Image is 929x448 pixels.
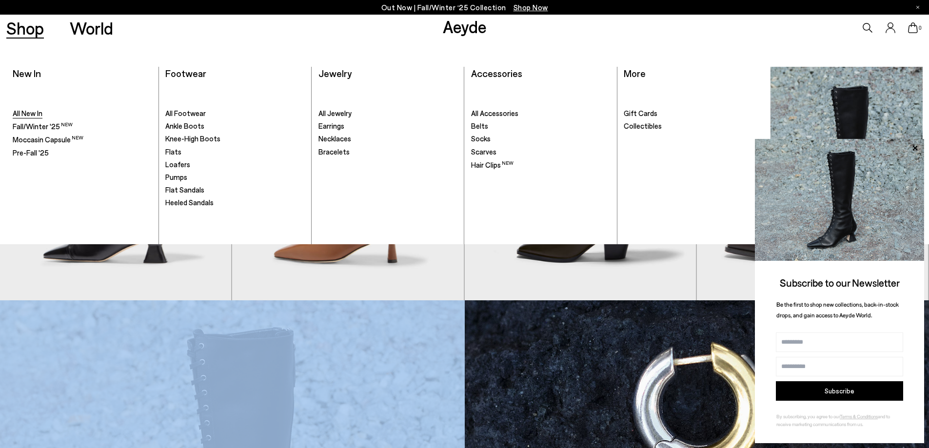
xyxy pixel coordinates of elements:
[840,413,878,419] a: Terms & Conditions
[165,173,187,181] span: Pumps
[318,67,352,79] a: Jewelry
[165,67,206,79] a: Footwear
[318,147,458,157] a: Bracelets
[624,67,646,79] a: More
[318,109,458,118] a: All Jewelry
[165,185,305,195] a: Flat Sandals
[514,3,548,12] span: Navigate to /collections/new-in
[471,67,522,79] a: Accessories
[318,121,344,130] span: Earrings
[165,160,305,170] a: Loafers
[776,301,899,319] span: Be the first to shop new collections, back-in-stock drops, and gain access to Aeyde World.
[13,121,152,132] a: Fall/Winter '25
[165,160,190,169] span: Loafers
[471,121,488,130] span: Belts
[443,16,487,37] a: Aeyde
[471,147,611,157] a: Scarves
[776,381,903,401] button: Subscribe
[918,25,923,31] span: 0
[13,135,83,144] span: Moccasin Capsule
[165,109,305,118] a: All Footwear
[908,22,918,33] a: 0
[318,109,352,117] span: All Jewelry
[13,135,152,145] a: Moccasin Capsule
[780,276,900,289] span: Subscribe to our Newsletter
[318,121,458,131] a: Earrings
[381,1,548,14] p: Out Now | Fall/Winter ‘25 Collection
[165,121,204,130] span: Ankle Boots
[471,160,514,169] span: Hair Clips
[624,121,662,130] span: Collectibles
[471,109,518,117] span: All Accessories
[471,121,611,131] a: Belts
[318,134,458,144] a: Necklaces
[165,134,220,143] span: Knee-High Boots
[471,134,491,143] span: Socks
[755,139,924,261] img: 2a6287a1333c9a56320fd6e7b3c4a9a9.jpg
[318,134,351,143] span: Necklaces
[165,147,181,156] span: Flats
[771,67,923,238] img: Group_1295_900x.jpg
[624,121,764,131] a: Collectibles
[471,109,611,118] a: All Accessories
[165,134,305,144] a: Knee-High Boots
[13,148,152,158] a: Pre-Fall '25
[624,109,657,117] span: Gift Cards
[13,148,49,157] span: Pre-Fall '25
[13,67,41,79] a: New In
[471,134,611,144] a: Socks
[70,19,113,37] a: World
[165,198,305,208] a: Heeled Sandals
[165,147,305,157] a: Flats
[165,121,305,131] a: Ankle Boots
[318,147,350,156] span: Bracelets
[771,67,923,238] a: Fall/Winter '25 Out Now
[165,109,206,117] span: All Footwear
[471,147,496,156] span: Scarves
[165,173,305,182] a: Pumps
[165,185,204,194] span: Flat Sandals
[13,109,152,118] a: All New In
[13,109,42,117] span: All New In
[165,198,214,207] span: Heeled Sandals
[471,160,611,170] a: Hair Clips
[624,109,764,118] a: Gift Cards
[776,413,840,419] span: By subscribing, you agree to our
[13,122,73,131] span: Fall/Winter '25
[6,19,44,37] a: Shop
